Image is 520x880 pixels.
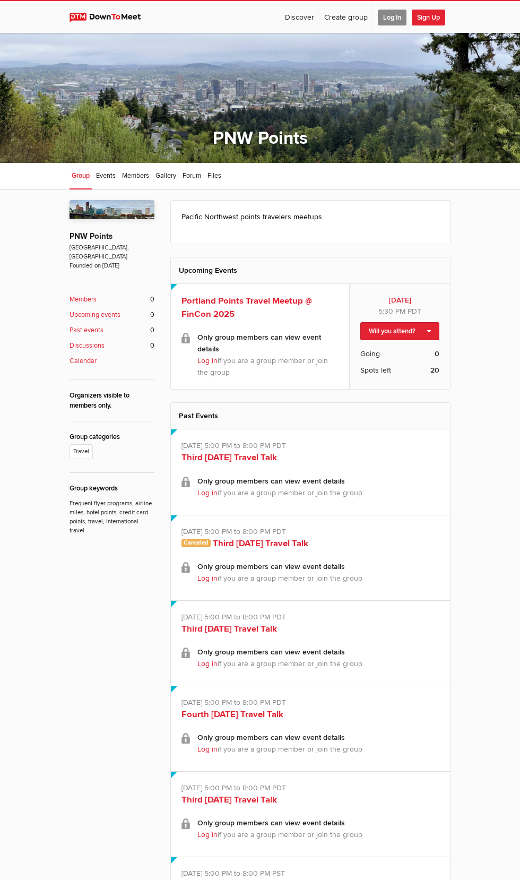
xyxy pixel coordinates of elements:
[179,403,442,429] h2: Past Events
[360,365,391,376] span: Spots left
[435,348,439,359] b: 0
[197,744,439,755] p: if you are a group member or join the group
[360,295,439,306] b: [DATE]
[181,539,211,548] span: Canceled
[150,325,154,335] span: 0
[150,310,154,320] span: 0
[197,817,345,829] b: Only group members can view event details
[360,322,439,340] a: Will you attend?
[70,310,120,320] b: Upcoming events
[70,295,154,305] a: Members 0
[70,484,154,494] div: Group keywords
[96,171,116,180] span: Events
[205,163,223,189] a: Files
[70,356,97,366] b: Calendar
[70,341,154,351] a: Discussions 0
[122,171,149,180] span: Members
[197,745,218,754] a: Log in
[181,782,439,793] p: [DATE] 5:00 PM to 8:00 PM PDT
[155,171,176,180] span: Gallery
[70,261,154,270] span: Founded on [DATE]
[197,573,439,584] p: if you are a group member or join the group
[181,211,439,222] p: Pacific Northwest points travelers meetups.
[430,365,439,376] b: 20
[94,163,118,189] a: Events
[70,295,97,305] b: Members
[70,200,154,219] img: PNW Points
[181,697,439,708] p: [DATE] 5:00 PM to 8:00 PM PDT
[72,171,90,180] span: Group
[70,243,154,261] span: [GEOGRAPHIC_DATA], [GEOGRAPHIC_DATA]
[412,1,450,33] a: Sign Up
[197,487,439,499] p: if you are a group member or join the group
[150,295,154,305] span: 0
[179,257,442,283] h2: Upcoming Events
[181,709,283,720] a: Fourth [DATE] Travel Talk
[197,332,339,355] b: Only group members can view event details
[408,307,421,316] span: America/Los_Angeles
[378,10,406,25] span: Log In
[70,325,154,335] a: Past events 0
[197,574,218,583] a: Log in
[181,526,439,537] p: [DATE] 5:00 PM to 8:00 PM PDT
[70,325,103,335] b: Past events
[181,868,439,879] p: [DATE] 5:00 PM to 8:00 PM PST
[180,163,203,189] a: Forum
[197,476,345,487] b: Only group members can view event details
[70,356,154,366] a: Calendar
[197,561,345,573] b: Only group members can view event details
[181,795,277,805] a: Third [DATE] Travel Talk
[197,355,339,378] p: if you are a group member or join the group
[70,163,92,189] a: Group
[181,452,277,463] a: Third [DATE] Travel Talk
[197,488,218,497] a: Log in
[213,538,308,549] a: Third [DATE] Travel Talk
[150,341,154,351] span: 0
[378,307,405,316] span: 5:30 PM
[197,830,218,839] a: Log in
[197,732,345,744] b: Only group members can view event details
[280,1,319,33] a: Discover
[183,171,201,180] span: Forum
[197,659,218,668] a: Log in
[412,10,445,25] span: Sign Up
[197,646,345,658] b: Only group members can view event details
[70,494,154,535] p: Frequent flyer programs, airline miles, hotel points, credit card points, travel, international t...
[360,348,380,359] span: Going
[70,310,154,320] a: Upcoming events 0
[181,440,439,451] p: [DATE] 5:00 PM to 8:00 PM PDT
[181,624,277,634] a: Third [DATE] Travel Talk
[181,296,312,320] a: Portland Points Travel Meetup @ FinCon 2025
[197,829,439,841] p: if you are a group member or join the group
[373,1,411,33] a: Log In
[197,356,218,365] a: Log in
[120,163,151,189] a: Members
[207,171,221,180] span: Files
[319,1,372,33] a: Create group
[181,611,439,623] p: [DATE] 5:00 PM to 8:00 PM PDT
[153,163,178,189] a: Gallery
[197,658,439,670] p: if you are a group member or join the group
[70,13,151,22] img: DownToMeet
[70,391,154,411] div: Organizers visible to members only.
[70,341,105,351] b: Discussions
[70,432,154,442] div: Group categories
